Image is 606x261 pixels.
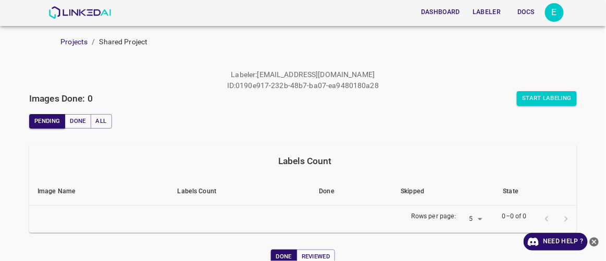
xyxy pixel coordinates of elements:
th: Image Name [29,178,169,206]
button: Docs [510,4,543,21]
button: Open settings [545,3,564,22]
th: Labels Count [169,178,311,206]
div: Labels Count [38,154,573,168]
button: Pending [29,114,65,129]
p: Shared Project [100,36,148,47]
a: Labeler [466,2,507,23]
h6: Images Done: 0 [29,91,93,106]
p: [EMAIL_ADDRESS][DOMAIN_NAME] [257,69,375,80]
th: Skipped [392,178,494,206]
p: Rows per page: [411,212,456,221]
button: Start Labeling [517,91,577,106]
li: / [92,36,95,47]
button: All [91,114,112,129]
a: Projects [60,38,88,46]
p: 0190e917-232b-48b7-ba07-ea9480180a28 [236,80,379,91]
button: close-help [588,233,601,251]
div: 5 [461,213,486,227]
div: E [545,3,564,22]
button: Done [65,114,91,129]
button: Labeler [468,4,505,21]
img: LinkedAI [48,6,112,19]
nav: breadcrumb [60,36,606,47]
a: Docs [508,2,545,23]
button: Dashboard [417,4,464,21]
th: State [495,178,577,206]
p: Labeler : [231,69,257,80]
a: Dashboard [415,2,466,23]
p: ID : [227,80,236,91]
a: Need Help ? [524,233,588,251]
p: 0–0 of 0 [502,212,527,221]
th: Done [311,178,393,206]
